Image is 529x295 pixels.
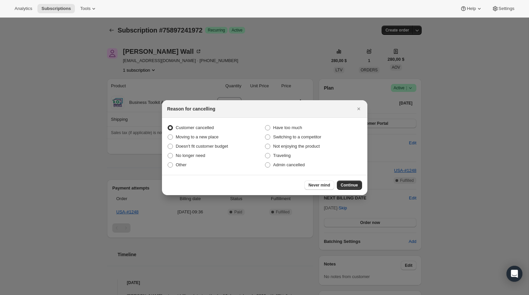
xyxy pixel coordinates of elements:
[499,6,514,11] span: Settings
[506,266,522,282] div: Open Intercom Messenger
[273,153,291,158] span: Traveling
[15,6,32,11] span: Analytics
[456,4,486,13] button: Help
[176,153,205,158] span: No longer need
[41,6,71,11] span: Subscriptions
[273,134,321,139] span: Switching to a competitor
[37,4,75,13] button: Subscriptions
[76,4,101,13] button: Tools
[167,106,215,112] h2: Reason for cancelling
[176,144,228,149] span: Doesn't fit customer budget
[80,6,90,11] span: Tools
[467,6,476,11] span: Help
[176,134,219,139] span: Moving to a new place
[273,144,320,149] span: Not enjoying the product
[11,4,36,13] button: Analytics
[273,125,302,130] span: Have too much
[176,125,214,130] span: Customer cancelled
[354,104,363,113] button: Cerrar
[337,181,362,190] button: Continue
[304,181,334,190] button: Never mind
[176,162,187,167] span: Other
[341,183,358,188] span: Continue
[488,4,518,13] button: Settings
[308,183,330,188] span: Never mind
[273,162,305,167] span: Admin cancelled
